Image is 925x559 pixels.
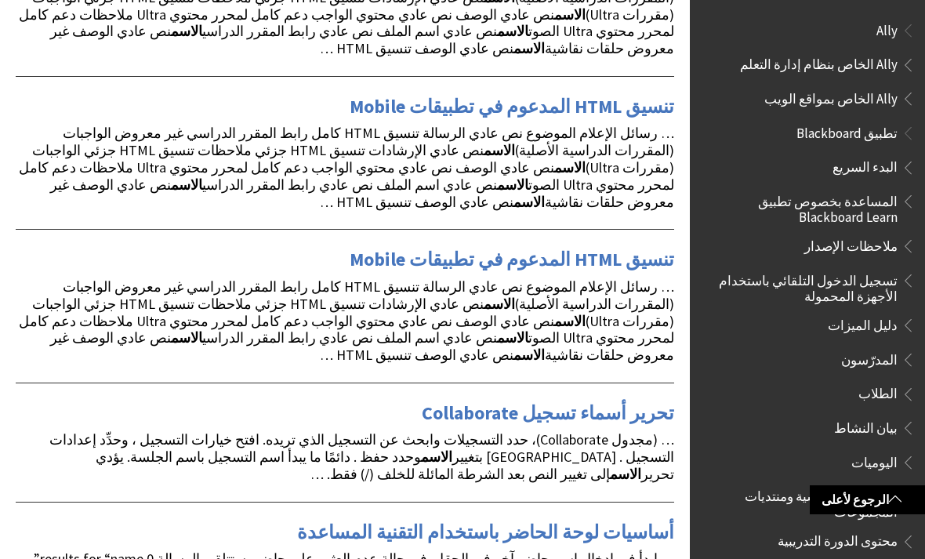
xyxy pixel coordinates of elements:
[810,485,925,514] a: الرجوع لأعلى
[709,188,898,225] span: المساعدة بخصوص تطبيق Blackboard Learn
[554,312,586,330] strong: الاسم
[497,22,528,40] strong: الاسم
[513,39,545,57] strong: الاسم
[484,141,515,159] strong: الاسم
[497,329,528,347] strong: الاسم
[851,449,898,470] span: اليوميات
[422,401,674,426] a: تحرير أسماء تسجيل Collaborate
[858,381,898,402] span: الطلاب
[764,85,898,107] span: Ally الخاص بمواقع الويب
[513,193,545,211] strong: الاسم
[19,124,674,210] span: … رسائل الإعلام الموضوع نص عادي الرسالة تنسيق HTML كامل رابط المقرر الدراسي غير معروض الواجبات (ا...
[832,154,898,176] span: البدء السريع
[778,528,898,550] span: محتوى الدورة التدريبية
[350,94,674,119] a: تنسيق HTML المدعوم في تطبيقات Mobile
[740,52,898,73] span: Ally الخاص بنظام إدارة التعلم
[841,347,898,368] span: المدرّسون
[709,267,898,304] span: تسجيل الدخول التلقائي باستخدام الأجهزة المحمولة
[876,17,898,38] span: Ally
[554,5,586,24] strong: الاسم
[796,120,898,141] span: تطبيق Blackboard
[554,158,586,176] strong: الاسم
[297,520,674,545] a: أساسيات لوحة الحاضر باستخدام التقنية المساعدة
[804,233,898,254] span: ملاحظات الإصدار
[19,278,674,364] span: … رسائل الإعلام الموضوع نص عادي الرسالة تنسيق HTML كامل رابط المقرر الدراسي غير معروض الواجبات (ا...
[350,247,674,272] a: تنسيق HTML المدعوم في تطبيقات Mobile
[709,483,898,520] span: المقررات الدراسية ومنتديات المجموعات
[421,448,452,466] strong: الاسم
[49,430,674,483] span: … (مجدول Collaborate)، حدد التسجيلات وابحث عن التسجيل الذي تريده. افتح خيارات التسجيل ، وحدِّد إع...
[171,176,202,194] strong: الاسم
[171,22,202,40] strong: الاسم
[610,465,641,483] strong: الاسم
[834,415,898,436] span: بيان النشاط
[513,346,545,364] strong: الاسم
[171,329,202,347] strong: الاسم
[484,295,515,313] strong: الاسم
[828,312,898,333] span: دليل الميزات
[699,17,916,112] nav: Book outline for Anthology Ally Help
[497,176,528,194] strong: الاسم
